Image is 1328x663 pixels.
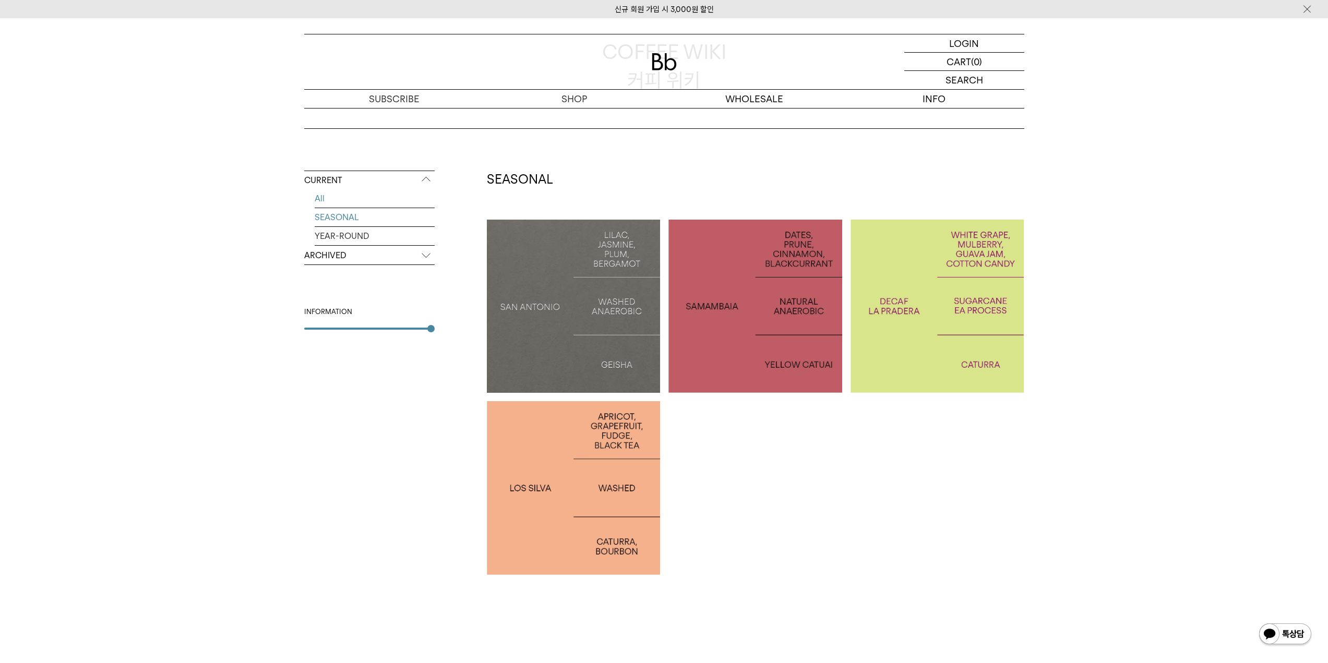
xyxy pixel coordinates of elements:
[664,90,844,108] p: WHOLESALE
[904,53,1024,71] a: CART (0)
[304,246,435,265] p: ARCHIVED
[304,171,435,190] p: CURRENT
[668,220,842,393] a: 브라질 사맘바이아BRAZIL SAMAMBAIA
[487,401,661,575] a: 페루 로스 실바PERU LOS SILVA
[304,307,435,317] div: INFORMATION
[904,34,1024,53] a: LOGIN
[949,34,979,52] p: LOGIN
[615,5,714,14] a: 신규 회원 가입 시 3,000원 할인
[315,189,435,208] a: All
[487,171,1024,188] h2: SEASONAL
[851,220,1024,393] a: 콜롬비아 라 프라데라 디카페인 COLOMBIA LA PRADERA DECAF
[971,53,982,70] p: (0)
[304,90,484,108] a: SUBSCRIBE
[946,71,983,89] p: SEARCH
[652,53,677,70] img: 로고
[484,90,664,108] a: SHOP
[947,53,971,70] p: CART
[315,208,435,226] a: SEASONAL
[844,90,1024,108] p: INFO
[487,220,661,393] a: 산 안토니오: 게이샤SAN ANTONIO: GEISHA
[315,227,435,245] a: YEAR-ROUND
[1258,622,1312,647] img: 카카오톡 채널 1:1 채팅 버튼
